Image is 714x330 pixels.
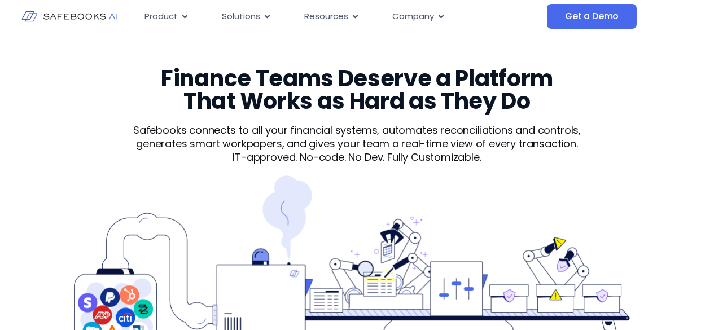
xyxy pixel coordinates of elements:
span: Solutions [222,10,260,23]
span: Resources [304,10,348,23]
span: Get a Demo [565,11,619,22]
a: Get a Demo [547,4,637,29]
nav: Menu [135,6,547,28]
span: Company [392,10,434,23]
div: Menu Toggle [135,6,547,28]
p: IT-approved. No-code. No Dev. Fully Customizable. [113,151,601,164]
p: Safebooks connects to all your financial systems, automates reconciliations and controls, generat... [113,124,601,151]
h3: Finance Teams Deserve a Platform That Works as Hard as They Do [139,67,575,112]
span: Product [144,10,178,23]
